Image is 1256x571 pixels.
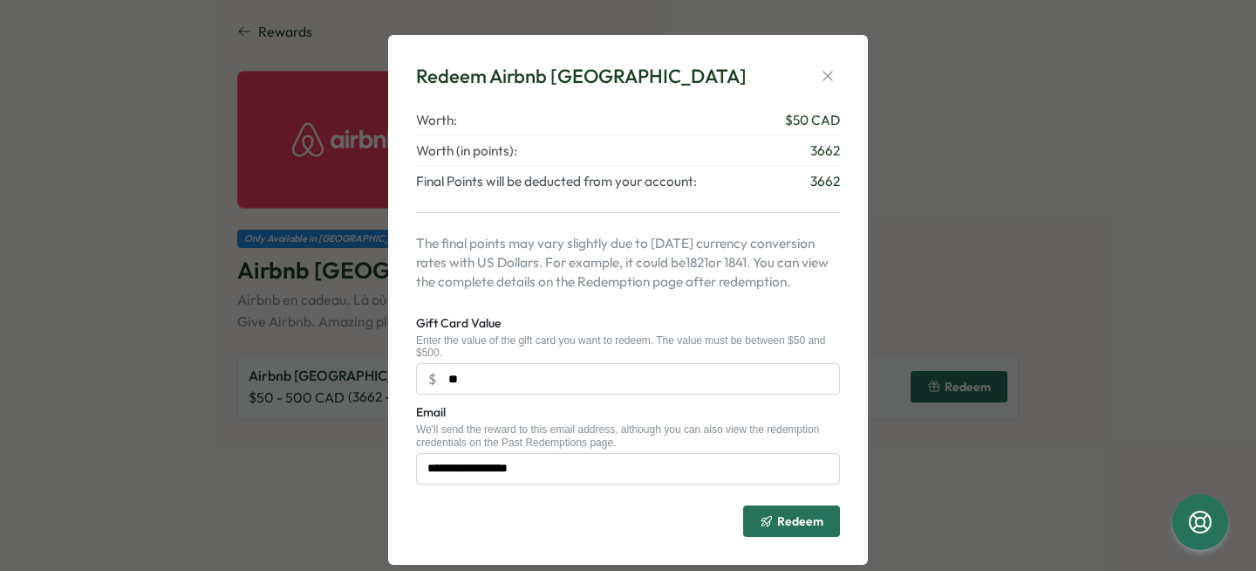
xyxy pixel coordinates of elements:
[785,111,840,130] span: $ 50 CAD
[416,172,697,191] span: Final Points will be deducted from your account:
[777,515,823,527] span: Redeem
[416,234,840,292] p: The final points may vary slightly due to [DATE] currency conversion rates with US Dollars. For e...
[743,506,840,537] button: Redeem
[416,141,517,161] span: Worth (in points):
[810,141,840,161] span: 3662
[416,314,501,334] label: Gift Card Value
[416,63,747,90] div: Redeem Airbnb [GEOGRAPHIC_DATA]
[416,334,840,360] div: Enter the value of the gift card you want to redeem. The value must be between $50 and $500.
[810,172,840,191] span: 3662
[416,111,457,130] span: Worth:
[416,423,840,449] div: We'll send the reward to this email address, although you can also view the redemption credential...
[416,403,446,423] label: Email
